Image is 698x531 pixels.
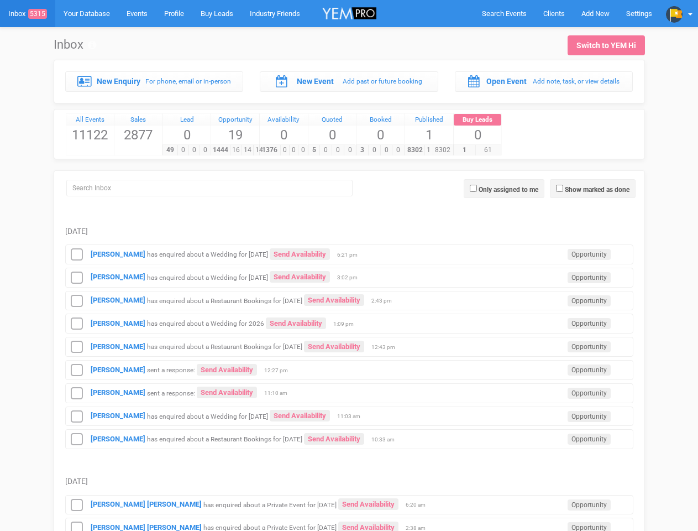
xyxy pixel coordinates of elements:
[543,9,565,18] span: Clients
[424,145,433,155] span: 1
[568,35,645,55] a: Switch to YEM Hi
[163,114,211,126] a: Lead
[203,501,337,508] small: has enquired about a Private Event for [DATE]
[337,413,365,420] span: 11:03 am
[568,318,611,329] span: Opportunity
[242,145,254,155] span: 14
[66,126,114,144] span: 11122
[147,296,302,304] small: has enquired about a Restaurant Bookings for [DATE]
[145,77,231,85] small: For phone, email or in-person
[371,436,399,444] span: 10:33 am
[259,145,280,155] span: 1376
[338,498,398,510] a: Send Availability
[266,317,326,329] a: Send Availability
[91,342,145,351] a: [PERSON_NAME]
[455,71,633,91] a: Open Event Add note, task, or view details
[568,365,611,376] span: Opportunity
[28,9,47,19] span: 5315
[392,145,405,155] span: 0
[91,388,145,397] a: [PERSON_NAME]
[66,114,114,126] a: All Events
[270,248,330,260] a: Send Availability
[177,145,189,155] span: 0
[581,9,610,18] span: Add New
[568,249,611,260] span: Opportunity
[91,500,202,508] a: [PERSON_NAME] [PERSON_NAME]
[270,271,330,283] a: Send Availability
[260,114,308,126] a: Availability
[486,76,527,87] label: Open Event
[66,180,353,196] input: Search Inbox
[54,38,96,51] h1: Inbox
[253,145,265,155] span: 14
[308,114,356,126] a: Quoted
[289,145,298,155] span: 0
[264,367,292,374] span: 12:27 pm
[91,273,145,281] a: [PERSON_NAME]
[91,366,145,374] a: [PERSON_NAME]
[304,294,364,306] a: Send Availability
[211,126,259,144] span: 19
[114,114,162,126] a: Sales
[91,435,145,443] a: [PERSON_NAME]
[568,341,611,352] span: Opportunity
[304,433,364,445] a: Send Availability
[91,319,145,327] a: [PERSON_NAME]
[147,389,195,397] small: sent a response:
[91,296,145,304] a: [PERSON_NAME]
[147,320,264,327] small: has enquired about a Wedding for 2026
[260,126,308,144] span: 0
[270,410,330,421] a: Send Availability
[337,251,365,259] span: 6:21 pm
[356,114,405,126] a: Booked
[380,145,393,155] span: 0
[454,114,502,126] a: Buy Leads
[482,9,527,18] span: Search Events
[147,435,302,443] small: has enquired about a Restaurant Bookings for [DATE]
[371,297,399,305] span: 2:43 pm
[264,389,292,397] span: 11:10 am
[304,341,364,352] a: Send Availability
[65,227,633,236] h5: [DATE]
[65,71,244,91] a: New Enquiry For phone, email or in-person
[147,273,268,281] small: has enquired about a Wedding for [DATE]
[568,499,611,511] span: Opportunity
[337,274,365,282] span: 3:02 pm
[197,387,257,398] a: Send Availability
[333,320,361,328] span: 1:09 pm
[97,76,140,87] label: New Enquiry
[405,145,425,155] span: 8302
[405,114,453,126] a: Published
[91,412,145,420] strong: [PERSON_NAME]
[280,145,290,155] span: 0
[230,145,242,155] span: 16
[344,145,356,155] span: 0
[356,145,369,155] span: 3
[200,145,211,155] span: 0
[565,185,629,195] label: Show marked as done
[162,145,178,155] span: 49
[188,145,200,155] span: 0
[308,126,356,144] span: 0
[576,40,636,51] div: Switch to YEM Hi
[114,126,162,144] span: 2877
[568,295,611,306] span: Opportunity
[163,126,211,144] span: 0
[406,501,433,509] span: 6:20 am
[91,250,145,258] a: [PERSON_NAME]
